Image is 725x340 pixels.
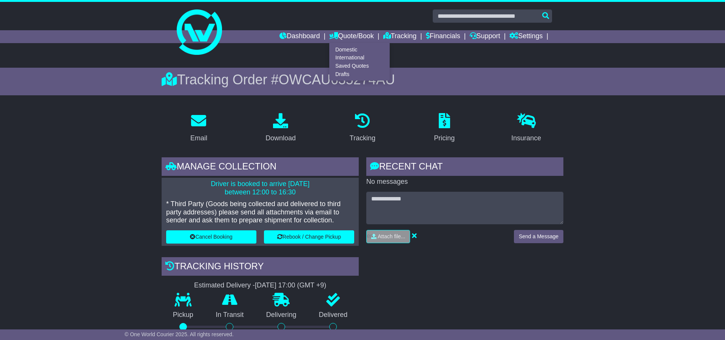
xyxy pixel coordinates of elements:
[162,311,205,319] p: Pickup
[255,281,326,290] div: [DATE] 17:00 (GMT +9)
[434,133,455,143] div: Pricing
[166,230,256,244] button: Cancel Booking
[330,54,389,62] a: International
[308,311,359,319] p: Delivered
[330,70,389,78] a: Drafts
[383,30,416,43] a: Tracking
[509,30,543,43] a: Settings
[166,180,354,196] p: Driver is booked to arrive [DATE] between 12:00 to 16:30
[345,110,380,146] a: Tracking
[185,110,212,146] a: Email
[470,30,500,43] a: Support
[429,110,460,146] a: Pricing
[330,62,389,70] a: Saved Quotes
[329,43,390,81] div: Quote/Book
[506,110,546,146] a: Insurance
[366,157,563,178] div: RECENT CHAT
[264,230,354,244] button: Rebook / Change Pickup
[125,331,234,337] span: © One World Courier 2025. All rights reserved.
[162,281,359,290] div: Estimated Delivery -
[162,157,359,178] div: Manage collection
[255,311,308,319] p: Delivering
[261,110,301,146] a: Download
[205,311,255,319] p: In Transit
[279,72,395,87] span: OWCAU635274AU
[166,200,354,225] p: * Third Party (Goods being collected and delivered to third party addresses) please send all atta...
[366,178,563,186] p: No messages
[279,30,320,43] a: Dashboard
[350,133,375,143] div: Tracking
[162,257,359,278] div: Tracking history
[162,71,563,88] div: Tracking Order #
[265,133,296,143] div: Download
[514,230,563,243] button: Send a Message
[190,133,207,143] div: Email
[426,30,460,43] a: Financials
[330,45,389,54] a: Domestic
[511,133,541,143] div: Insurance
[329,30,374,43] a: Quote/Book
